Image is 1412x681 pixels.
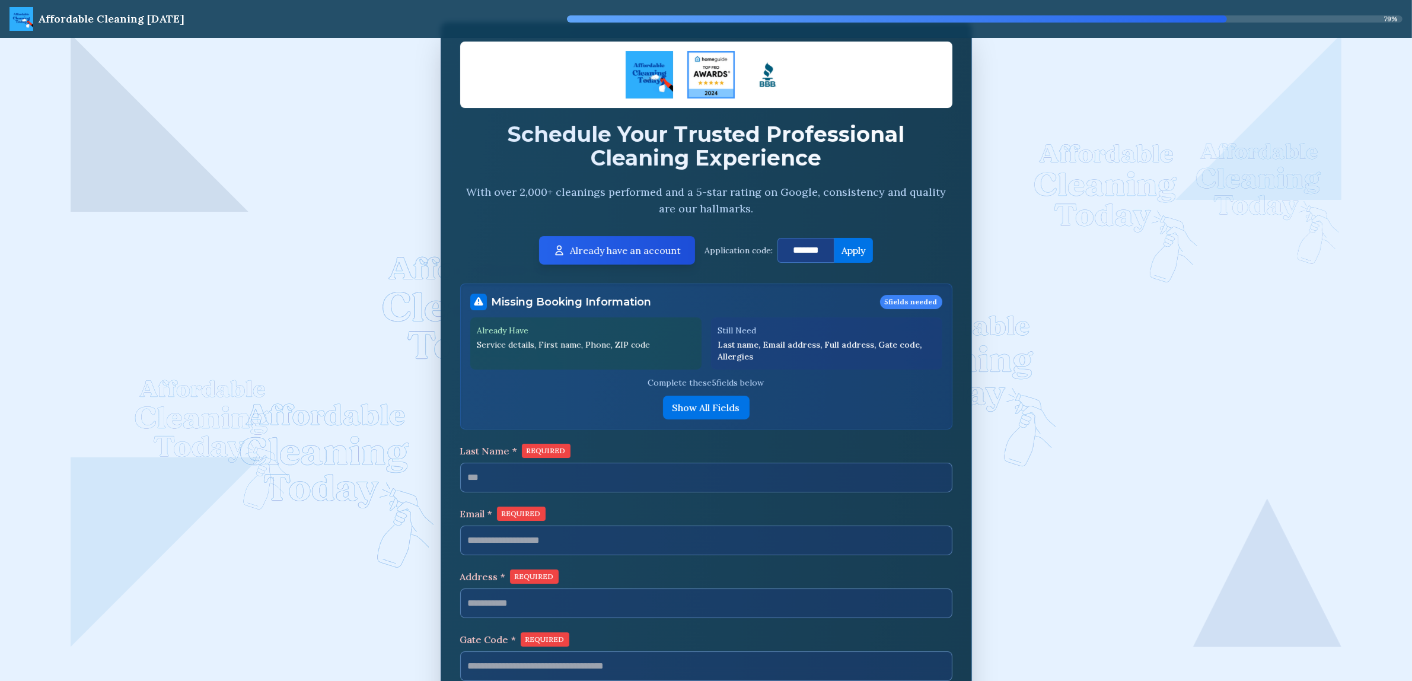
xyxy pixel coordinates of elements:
button: Show All Fields [663,396,750,419]
span: 79 % [1384,14,1398,24]
p: Complete these 5 fields below [470,377,942,389]
h3: Missing Booking Information [492,294,652,310]
p: Last name, Email address, Full address, Gate code, Allergies [718,339,935,362]
img: Four Seasons Cleaning [687,51,735,98]
span: REQUIRED [521,632,569,647]
button: Apply [834,238,873,263]
label: Address * [460,569,952,584]
span: REQUIRED [497,507,546,521]
img: ACT Logo [9,7,33,31]
img: Logo Square [744,51,792,98]
img: ACT Logo [626,51,673,98]
p: With over 2,000+ cleanings performed and a 5-star rating on Google, consistency and quality are o... [460,184,952,217]
label: Email * [460,507,952,521]
label: Gate Code * [460,632,952,647]
span: 5 fields needed [880,295,942,309]
span: REQUIRED [522,444,570,458]
label: Last Name * [460,444,952,458]
p: Already Have [477,324,694,336]
button: Already have an account [539,236,695,265]
p: Service details, First name, Phone, ZIP code [477,339,694,351]
p: Application code: [705,244,773,256]
p: Still Need [718,324,935,336]
span: REQUIRED [510,569,559,584]
h2: Schedule Your Trusted Professional Cleaning Experience [460,122,952,170]
div: Affordable Cleaning [DATE] [38,11,184,27]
